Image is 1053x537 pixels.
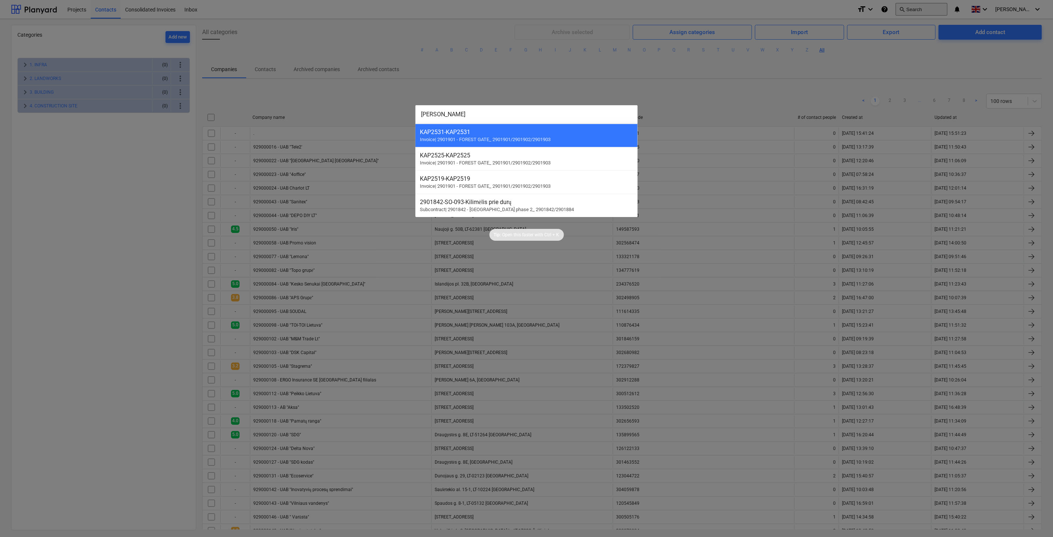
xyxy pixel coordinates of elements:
div: 2901842-SO-093-Kilimėlis prie durųSubcontract| 2901842 - [GEOGRAPHIC_DATA] phase 2_ 2901842/2901884 [415,194,638,217]
p: Open this faster with [502,232,544,238]
div: KAP2525 - KAP2525 [420,152,633,159]
iframe: Chat Widget [1016,501,1053,537]
div: 2901842-SO-093 - Kilimėlis prie durų [420,199,633,206]
div: KAP2525-KAP2525Invoice| 2901901 - FOREST GATE_ 2901901/2901902/2901903 [415,147,638,170]
div: KAP2531 - KAP2531 [420,129,633,136]
div: KAP2531-KAP2531Invoice| 2901901 - FOREST GATE_ 2901901/2901902/2901903 [415,124,638,147]
p: Ctrl + K [545,232,559,238]
span: Subcontract | 2901842 - [GEOGRAPHIC_DATA] phase 2_ 2901842/2901884 [420,207,574,212]
span: Invoice | 2901901 - FOREST GATE_ 2901901/2901902/2901903 [420,137,551,142]
div: KAP2519 - KAP2519 [420,175,633,182]
p: Tip: [494,232,501,238]
span: Invoice | 2901901 - FOREST GATE_ 2901901/2901902/2901903 [420,160,551,166]
input: Search for projects, line-items, subcontracts, valuations, subcontractors... [415,105,638,124]
div: KAP2519-KAP2519Invoice| 2901901 - FOREST GATE_ 2901901/2901902/2901903 [415,170,638,194]
span: Invoice | 2901901 - FOREST GATE_ 2901901/2901902/2901903 [420,183,551,189]
div: Tip:Open this faster withCtrl + K [489,229,564,241]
